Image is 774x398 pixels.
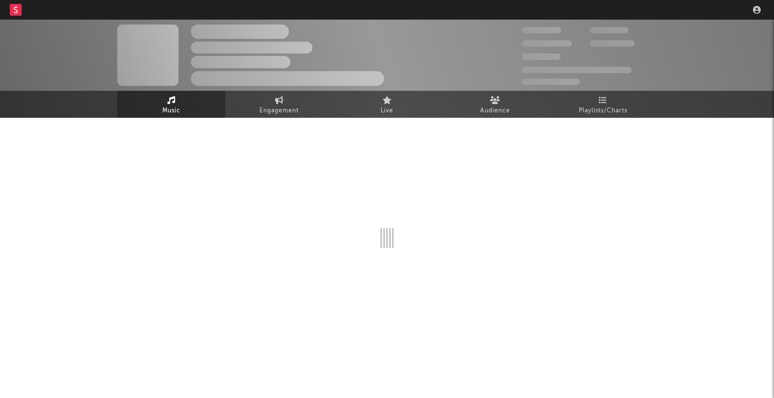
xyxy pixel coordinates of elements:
[522,79,580,85] span: Jump Score: 85.0
[522,40,572,47] span: 50,000,000
[522,53,561,60] span: 100,000
[549,91,657,118] a: Playlists/Charts
[522,27,561,33] span: 300,000
[259,105,299,117] span: Engagement
[117,91,225,118] a: Music
[333,91,441,118] a: Live
[579,105,627,117] span: Playlists/Charts
[162,105,181,117] span: Music
[590,27,628,33] span: 100,000
[522,67,632,73] span: 50,000,000 Monthly Listeners
[381,105,393,117] span: Live
[225,91,333,118] a: Engagement
[441,91,549,118] a: Audience
[590,40,635,47] span: 1,000,000
[480,105,510,117] span: Audience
